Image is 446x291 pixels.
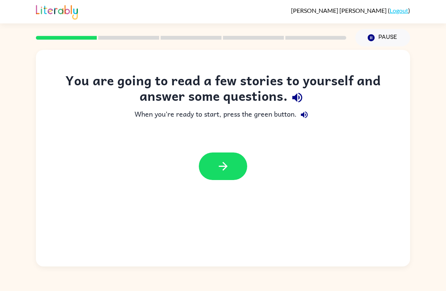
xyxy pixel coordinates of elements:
a: Logout [390,7,408,14]
div: When you're ready to start, press the green button. [51,107,395,122]
img: Literably [36,3,78,20]
span: [PERSON_NAME] [PERSON_NAME] [291,7,388,14]
div: ( ) [291,7,410,14]
div: You are going to read a few stories to yourself and answer some questions. [51,72,395,107]
button: Pause [355,29,410,46]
